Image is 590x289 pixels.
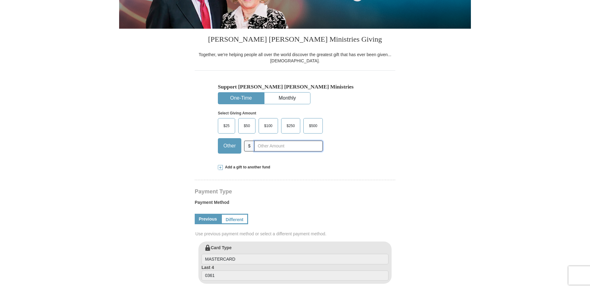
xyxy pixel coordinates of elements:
button: Monthly [264,93,310,104]
a: Previous [195,214,221,224]
strong: Select Giving Amount [218,111,256,115]
span: Use previous payment method or select a different payment method. [195,231,396,237]
span: Other [220,141,239,151]
span: $50 [241,121,253,130]
button: One-Time [218,93,264,104]
input: Card Type [202,254,388,264]
h4: Payment Type [195,189,395,194]
span: $500 [306,121,320,130]
h5: Support [PERSON_NAME] [PERSON_NAME] Ministries [218,84,372,90]
span: $100 [261,121,276,130]
input: Other Amount [254,141,323,151]
span: $250 [284,121,298,130]
label: Payment Method [195,199,395,208]
div: Together, we're helping people all over the world discover the greatest gift that has ever been g... [195,52,395,64]
input: Last 4 [202,270,388,281]
h3: [PERSON_NAME] [PERSON_NAME] Ministries Giving [195,29,395,52]
span: Add a gift to another fund [223,165,270,170]
span: $25 [220,121,233,130]
label: Last 4 [202,264,388,281]
span: $ [244,141,255,151]
label: Card Type [202,245,388,264]
a: Different [221,214,248,224]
